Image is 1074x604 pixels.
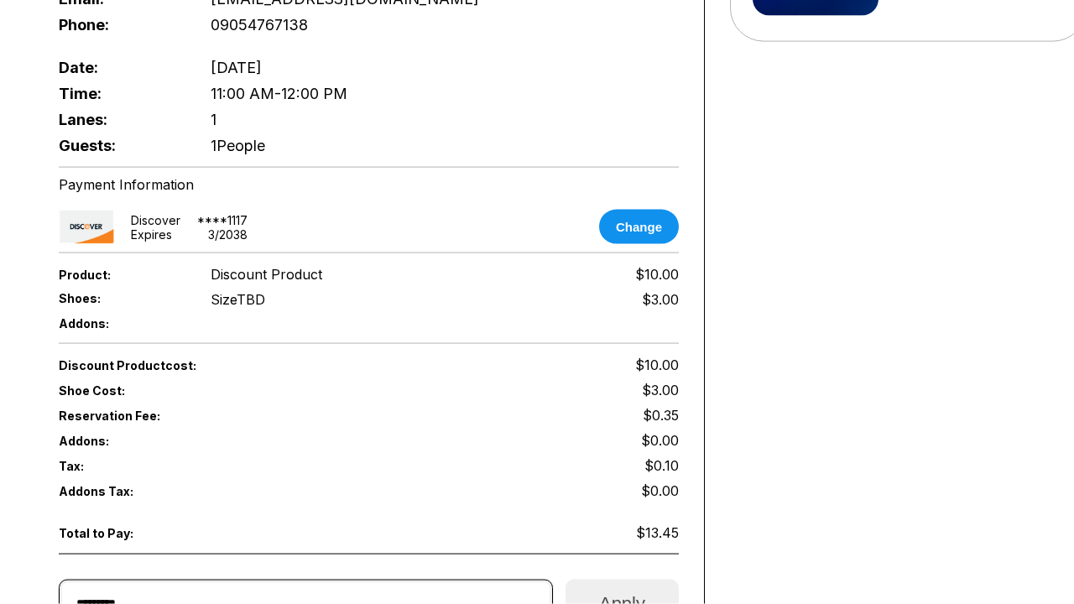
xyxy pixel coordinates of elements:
[599,210,679,244] button: Change
[211,111,216,128] span: 1
[59,176,679,193] div: Payment Information
[59,409,369,423] span: Reservation Fee:
[211,137,265,154] span: 1 People
[636,524,679,541] span: $13.45
[208,227,248,242] div: 3 / 2038
[59,291,183,305] span: Shoes:
[131,213,180,227] div: discover
[59,268,183,282] span: Product:
[642,291,679,308] div: $3.00
[131,227,172,242] div: Expires
[59,459,183,473] span: Tax:
[211,266,322,283] span: Discount Product
[59,210,114,244] img: card
[59,85,183,102] span: Time:
[635,266,679,283] span: $10.00
[211,59,262,76] span: [DATE]
[59,383,183,398] span: Shoe Cost:
[59,434,183,448] span: Addons:
[59,526,183,540] span: Total to Pay:
[59,137,183,154] span: Guests:
[59,316,183,331] span: Addons:
[643,407,679,424] span: $0.35
[641,482,679,499] span: $0.00
[211,291,265,308] div: Size TBD
[59,16,183,34] span: Phone:
[644,457,679,474] span: $0.10
[211,16,308,34] span: 09054767138
[59,484,183,498] span: Addons Tax:
[641,432,679,449] span: $0.00
[59,111,183,128] span: Lanes:
[59,59,183,76] span: Date:
[59,358,369,372] span: Discount Product cost:
[642,382,679,398] span: $3.00
[211,85,347,102] span: 11:00 AM - 12:00 PM
[635,357,679,373] span: $10.00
